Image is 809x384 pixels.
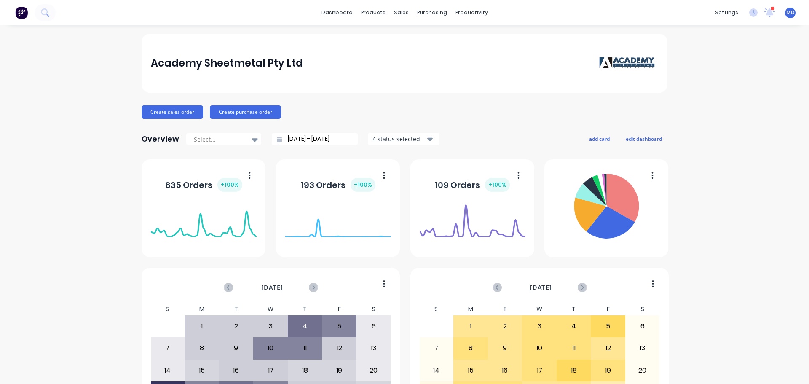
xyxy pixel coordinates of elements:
[322,303,356,315] div: F
[485,178,510,192] div: + 100 %
[288,360,322,381] div: 18
[451,6,492,19] div: productivity
[220,360,253,381] div: 16
[557,316,591,337] div: 4
[357,338,391,359] div: 13
[454,338,488,359] div: 8
[419,303,454,315] div: S
[301,178,375,192] div: 193 Orders
[522,360,556,381] div: 17
[488,360,522,381] div: 16
[626,338,659,359] div: 13
[626,316,659,337] div: 6
[322,338,356,359] div: 12
[253,303,288,315] div: W
[185,303,219,315] div: M
[217,178,242,192] div: + 100 %
[261,283,283,292] span: [DATE]
[254,316,287,337] div: 3
[626,360,659,381] div: 20
[288,316,322,337] div: 4
[317,6,357,19] a: dashboard
[557,338,591,359] div: 11
[435,178,510,192] div: 109 Orders
[584,133,615,144] button: add card
[488,303,522,315] div: T
[420,338,453,359] div: 7
[151,55,303,72] div: Academy Sheetmetal Pty Ltd
[185,360,219,381] div: 15
[453,303,488,315] div: M
[488,338,522,359] div: 9
[288,303,322,315] div: T
[557,303,591,315] div: T
[557,360,591,381] div: 18
[322,316,356,337] div: 5
[185,316,219,337] div: 1
[620,133,667,144] button: edit dashboard
[591,360,625,381] div: 19
[786,9,795,16] span: MD
[357,360,391,381] div: 20
[165,178,242,192] div: 835 Orders
[599,57,658,70] img: Academy Sheetmetal Pty Ltd
[591,316,625,337] div: 5
[15,6,28,19] img: Factory
[372,134,426,143] div: 4 status selected
[151,360,185,381] div: 14
[522,316,556,337] div: 3
[368,133,439,145] button: 4 status selected
[356,303,391,315] div: S
[591,338,625,359] div: 12
[488,316,522,337] div: 2
[357,6,390,19] div: products
[357,316,391,337] div: 6
[522,338,556,359] div: 10
[185,338,219,359] div: 8
[220,338,253,359] div: 9
[522,303,557,315] div: W
[454,316,488,337] div: 1
[210,105,281,119] button: Create purchase order
[288,338,322,359] div: 11
[530,283,552,292] span: [DATE]
[151,338,185,359] div: 7
[420,360,453,381] div: 14
[322,360,356,381] div: 19
[390,6,413,19] div: sales
[142,131,179,148] div: Overview
[219,303,254,315] div: T
[413,6,451,19] div: purchasing
[591,303,625,315] div: F
[711,6,742,19] div: settings
[351,178,375,192] div: + 100 %
[454,360,488,381] div: 15
[625,303,660,315] div: S
[254,360,287,381] div: 17
[254,338,287,359] div: 10
[150,303,185,315] div: S
[142,105,203,119] button: Create sales order
[220,316,253,337] div: 2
